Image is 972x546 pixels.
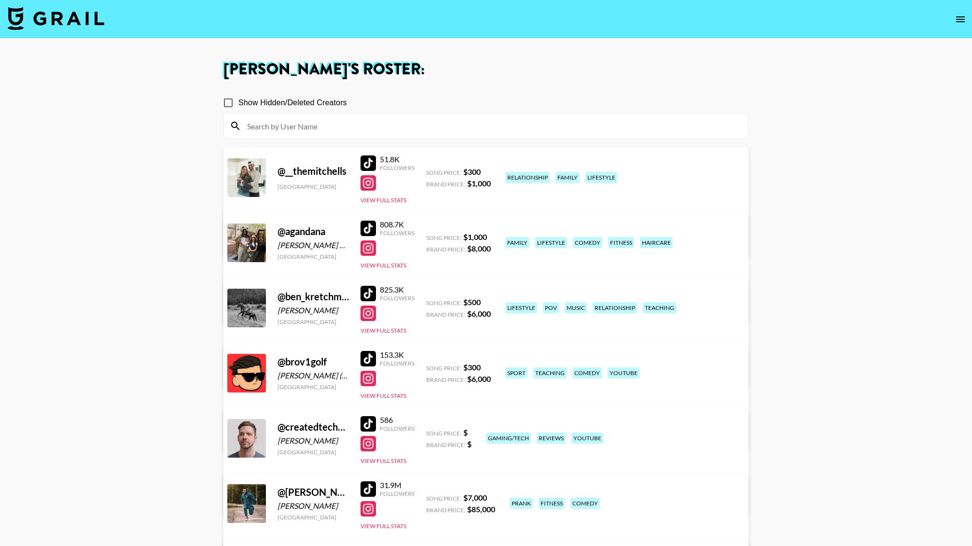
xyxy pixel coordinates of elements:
div: youtube [571,433,603,444]
strong: $ 85,000 [467,504,495,514]
div: fitness [608,237,634,248]
div: @ __themitchells [278,165,349,177]
div: family [505,237,529,248]
div: fitness [539,498,565,509]
div: relationship [505,172,550,183]
span: Show Hidden/Deleted Creators [238,97,347,109]
div: Followers [380,360,415,367]
strong: $ 7,000 [463,493,487,502]
div: lifestyle [585,172,617,183]
div: [PERSON_NAME] [278,306,349,315]
button: View Full Stats [361,392,406,399]
button: View Full Stats [361,196,406,204]
div: [GEOGRAPHIC_DATA] [278,383,349,391]
div: lifestyle [505,302,537,313]
div: teaching [643,302,676,313]
span: Brand Price: [426,181,465,188]
div: Followers [380,490,415,497]
div: Followers [380,229,415,237]
strong: $ 300 [463,167,481,176]
div: @ createdtechofficial [278,421,349,433]
strong: $ 6,000 [467,309,491,318]
div: Followers [380,425,415,432]
button: open drawer [951,10,970,29]
span: Brand Price: [426,441,465,448]
span: Song Price: [426,169,461,176]
div: lifestyle [535,237,567,248]
strong: $ 500 [463,297,481,307]
div: teaching [533,367,567,378]
div: 31.9M [380,480,415,490]
div: 825.3K [380,285,415,294]
span: Brand Price: [426,376,465,383]
span: Song Price: [426,299,461,307]
div: @ ben_kretchman [278,291,349,303]
div: comedy [570,498,600,509]
div: 153.3K [380,350,415,360]
h1: [PERSON_NAME] 's Roster: [223,62,749,77]
div: [PERSON_NAME] [278,501,349,511]
strong: $ 300 [463,363,481,372]
div: 586 [380,415,415,425]
div: Followers [380,294,415,302]
div: 51.8K [380,154,415,164]
strong: $ [467,439,472,448]
button: View Full Stats [361,327,406,334]
div: [PERSON_NAME] ([PERSON_NAME]) [278,371,349,380]
div: comedy [573,237,602,248]
div: [GEOGRAPHIC_DATA] [278,514,349,521]
button: View Full Stats [361,457,406,464]
strong: $ 1,000 [467,179,491,188]
div: 808.7K [380,220,415,229]
span: Brand Price: [426,311,465,318]
div: gaming/tech [486,433,531,444]
strong: $ 6,000 [467,374,491,383]
span: Song Price: [426,495,461,502]
div: family [555,172,580,183]
div: @ agandana [278,225,349,238]
strong: $ 8,000 [467,244,491,253]
div: haircare [640,237,673,248]
div: music [565,302,587,313]
button: View Full Stats [361,262,406,269]
div: [GEOGRAPHIC_DATA] [278,448,349,456]
div: [GEOGRAPHIC_DATA] [278,253,349,260]
span: Song Price: [426,234,461,241]
div: reviews [537,433,566,444]
div: pov [543,302,559,313]
span: Brand Price: [426,246,465,253]
input: Search by User Name [241,118,742,134]
strong: $ 1,000 [463,232,487,241]
div: comedy [572,367,602,378]
div: [PERSON_NAME] & [PERSON_NAME] [278,240,349,250]
img: Grail Talent [8,7,104,30]
span: Song Price: [426,364,461,372]
div: [GEOGRAPHIC_DATA] [278,183,349,190]
div: sport [505,367,528,378]
div: @ brov1golf [278,356,349,368]
div: @ [PERSON_NAME].[PERSON_NAME] [278,486,349,498]
div: youtube [608,367,639,378]
strong: $ [463,428,468,437]
span: Song Price: [426,430,461,437]
div: [GEOGRAPHIC_DATA] [278,318,349,325]
span: Brand Price: [426,506,465,514]
div: prank [510,498,533,509]
div: [PERSON_NAME] [278,436,349,446]
div: Followers [380,164,415,171]
button: View Full Stats [361,522,406,530]
div: relationship [593,302,637,313]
